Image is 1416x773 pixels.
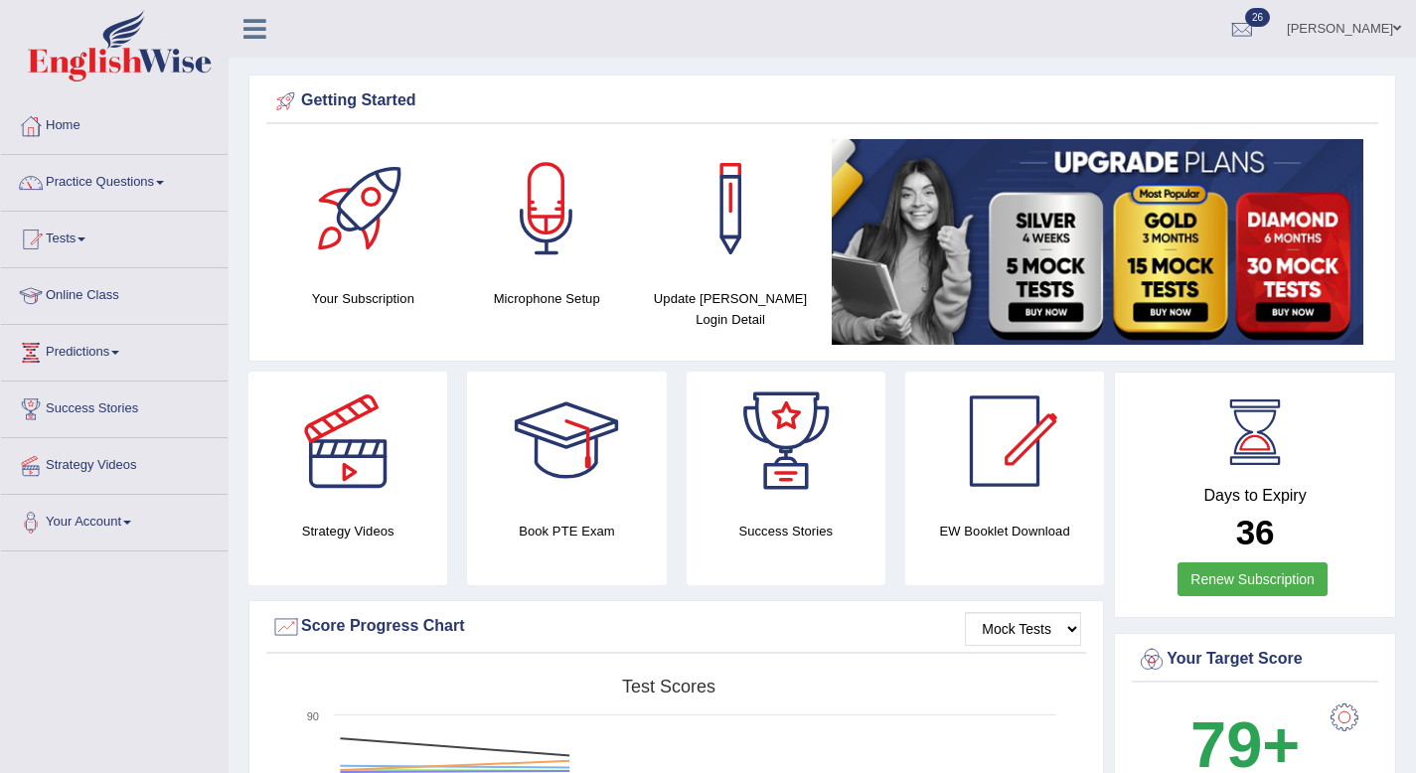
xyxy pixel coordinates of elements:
[271,86,1373,116] div: Getting Started
[1,98,228,148] a: Home
[1,155,228,205] a: Practice Questions
[1236,513,1275,551] b: 36
[1245,8,1270,27] span: 26
[307,710,319,722] text: 90
[1137,487,1373,505] h4: Days to Expiry
[1137,645,1373,675] div: Your Target Score
[248,521,447,541] h4: Strategy Videos
[905,521,1104,541] h4: EW Booklet Download
[467,521,666,541] h4: Book PTE Exam
[1178,562,1328,596] a: Renew Subscription
[281,288,445,309] h4: Your Subscription
[465,288,629,309] h4: Microphone Setup
[622,677,715,696] tspan: Test scores
[1,268,228,318] a: Online Class
[687,521,885,541] h4: Success Stories
[832,139,1363,345] img: small5.jpg
[1,382,228,431] a: Success Stories
[271,612,1081,642] div: Score Progress Chart
[1,495,228,544] a: Your Account
[1,438,228,488] a: Strategy Videos
[1,325,228,375] a: Predictions
[649,288,813,330] h4: Update [PERSON_NAME] Login Detail
[1,212,228,261] a: Tests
